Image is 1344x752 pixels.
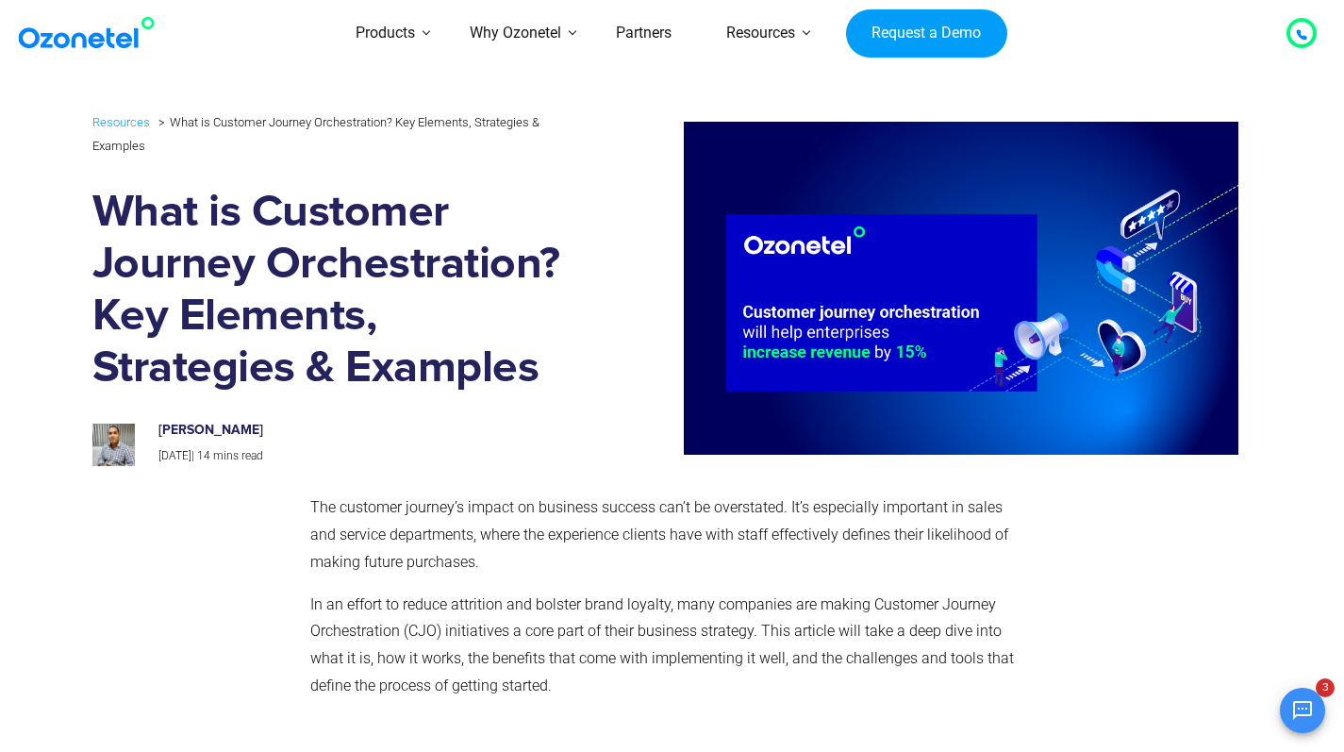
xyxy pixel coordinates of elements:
[846,9,1007,58] a: Request a Demo
[92,187,576,394] h1: What is Customer Journey Orchestration? Key Elements, Strategies & Examples
[158,446,556,467] p: |
[92,424,135,466] img: prashanth-kancherla_avatar-200x200.jpeg
[1280,688,1325,733] button: Open chat
[92,111,150,133] a: Resources
[1316,678,1335,697] span: 3
[310,498,1008,571] span: The customer journey’s impact on business success can’t be overstated. It’s especially important ...
[310,595,1014,694] span: In an effort to reduce attrition and bolster brand loyalty, many companies are making Customer Jo...
[213,449,263,462] span: mins read
[197,449,210,462] span: 14
[589,122,1238,455] img: customer journey orchestration
[158,423,556,439] h6: [PERSON_NAME]
[92,110,539,152] li: What is Customer Journey Orchestration? Key Elements, Strategies & Examples
[158,449,191,462] span: [DATE]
